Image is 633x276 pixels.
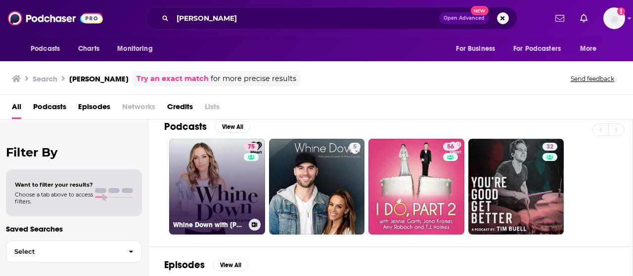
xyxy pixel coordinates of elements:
[167,99,193,119] a: Credits
[78,99,110,119] a: Episodes
[33,74,57,83] h3: Search
[6,240,142,263] button: Select
[164,120,250,133] a: PodcastsView All
[603,7,625,29] button: Show profile menu
[164,259,205,271] h2: Episodes
[617,7,625,15] svg: Add a profile image
[439,12,489,24] button: Open AdvancedNew
[173,10,439,26] input: Search podcasts, credits, & more...
[173,221,245,229] h3: Whine Down with [PERSON_NAME]
[573,39,609,58] button: open menu
[12,99,21,119] a: All
[576,10,591,27] a: Show notifications dropdown
[507,39,575,58] button: open menu
[15,191,93,205] span: Choose a tab above to access filters.
[353,142,357,152] span: 5
[546,142,553,152] span: 32
[213,259,248,271] button: View All
[24,39,73,58] button: open menu
[269,139,365,235] a: 5
[164,120,207,133] h2: Podcasts
[248,142,255,152] span: 75
[69,74,129,83] h3: [PERSON_NAME]
[205,99,220,119] span: Lists
[6,224,142,234] p: Saved Searches
[551,10,568,27] a: Show notifications dropdown
[15,181,93,188] span: Want to filter your results?
[122,99,155,119] span: Networks
[513,42,561,56] span: For Podcasters
[456,42,495,56] span: For Business
[8,9,103,28] img: Podchaser - Follow, Share and Rate Podcasts
[78,42,99,56] span: Charts
[110,39,165,58] button: open menu
[349,143,361,151] a: 5
[443,143,458,151] a: 56
[471,6,489,15] span: New
[136,73,209,84] a: Try an exact match
[449,39,507,58] button: open menu
[368,139,464,235] a: 56
[117,42,152,56] span: Monitoring
[244,143,259,151] a: 75
[145,7,517,30] div: Search podcasts, credits, & more...
[568,75,617,83] button: Send feedback
[6,248,121,255] span: Select
[215,121,250,133] button: View All
[33,99,66,119] a: Podcasts
[31,42,60,56] span: Podcasts
[580,42,597,56] span: More
[603,7,625,29] span: Logged in as WPubPR1
[444,16,485,21] span: Open Advanced
[164,259,248,271] a: EpisodesView All
[72,39,105,58] a: Charts
[468,139,564,235] a: 32
[6,145,142,159] h2: Filter By
[211,73,296,84] span: for more precise results
[169,139,265,235] a: 75Whine Down with [PERSON_NAME]
[543,143,557,151] a: 32
[603,7,625,29] img: User Profile
[447,142,454,152] span: 56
